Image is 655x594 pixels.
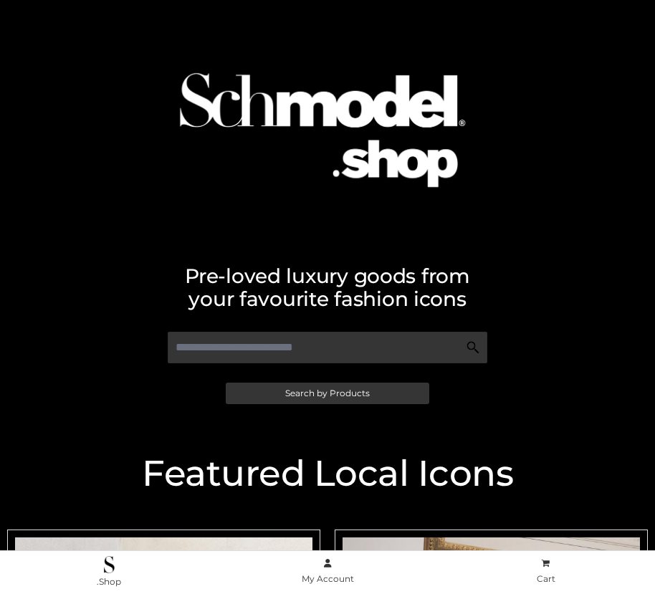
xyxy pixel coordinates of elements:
[104,556,115,573] img: .Shop
[285,389,370,398] span: Search by Products
[7,264,648,310] h2: Pre-loved luxury goods from your favourite fashion icons
[226,383,429,404] a: Search by Products
[436,555,655,588] a: Cart
[466,340,480,355] img: Search Icon
[219,555,437,588] a: My Account
[97,576,121,587] span: .Shop
[302,573,354,584] span: My Account
[537,573,555,584] span: Cart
